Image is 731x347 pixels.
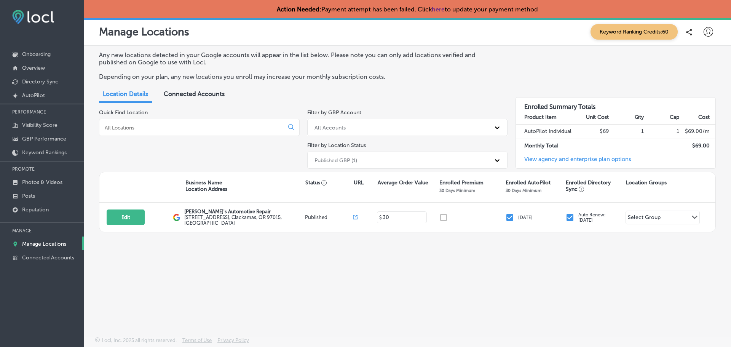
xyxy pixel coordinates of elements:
p: Published [305,214,353,220]
p: Business Name Location Address [185,179,227,192]
p: Directory Sync [22,78,58,85]
th: Cost [680,110,716,125]
p: GBP Performance [22,136,66,142]
p: 30 Days Minimum [506,188,541,193]
p: Any new locations detected in your Google accounts will appear in the list below. Please note you... [99,51,500,66]
div: All Accounts [314,124,346,131]
p: Posts [22,193,35,199]
p: $ [379,215,382,220]
p: [PERSON_NAME]'s Automotive Repair [184,209,303,214]
p: Enrolled AutoPilot [506,179,551,186]
td: 1 [644,125,679,139]
p: Onboarding [22,51,51,58]
p: Location Groups [626,179,667,186]
div: Published GBP (1) [314,157,357,163]
td: $ 69.00 [680,139,716,153]
img: logo [173,214,180,221]
div: Select Group [628,214,661,223]
p: Auto Renew: [DATE] [578,212,606,223]
label: Quick Find Location [99,109,148,116]
td: $69 [574,125,609,139]
p: Average Order Value [378,179,428,186]
input: All Locations [104,124,282,131]
p: Visibility Score [22,122,57,128]
a: here [432,6,445,13]
label: [STREET_ADDRESS] , Clackamas, OR 97015, [GEOGRAPHIC_DATA] [184,214,303,226]
img: fda3e92497d09a02dc62c9cd864e3231.png [12,10,54,24]
p: Connected Accounts [22,254,74,261]
td: Monthly Total [516,139,575,153]
span: Keyword Ranking Credits: 60 [591,24,678,40]
p: Keyword Rankings [22,149,67,156]
p: Photos & Videos [22,179,62,185]
a: Terms of Use [182,337,212,347]
td: AutoPilot Individual [516,125,575,139]
p: URL [354,179,364,186]
button: Edit [107,209,145,225]
p: Enrolled Directory Sync [566,179,622,192]
p: [DATE] [518,215,533,220]
td: 1 [609,125,644,139]
p: Depending on your plan, any new locations you enroll may increase your monthly subscription costs. [99,73,500,80]
label: Filter by Location Status [307,142,366,149]
p: Overview [22,65,45,71]
p: Status [305,179,353,186]
p: Manage Locations [22,241,66,247]
strong: Product Item [524,114,557,120]
a: Privacy Policy [217,337,249,347]
h3: Enrolled Summary Totals [516,98,716,110]
span: Connected Accounts [164,90,225,98]
th: Qty [609,110,644,125]
label: Filter by GBP Account [307,109,361,116]
th: Unit Cost [574,110,609,125]
p: Manage Locations [99,26,189,38]
th: Cap [644,110,679,125]
strong: Action Needed: [277,6,321,13]
p: Payment attempt has been failed. Click to update your payment method [277,6,538,13]
td: $ 69.00 /m [680,125,716,139]
p: Reputation [22,206,49,213]
p: 30 Days Minimum [439,188,475,193]
p: AutoPilot [22,92,45,99]
p: Enrolled Premium [439,179,484,186]
a: View agency and enterprise plan options [516,156,631,168]
p: Locl, Inc. 2025 all rights reserved. [102,337,177,343]
span: Location Details [103,90,148,98]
